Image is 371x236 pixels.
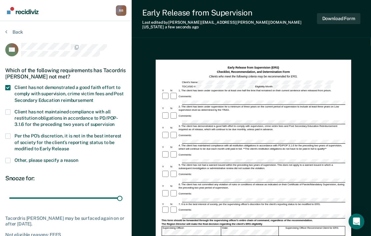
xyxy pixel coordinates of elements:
[181,85,254,89] div: TDCJ/SID #:
[116,5,126,16] button: Profile dropdown button
[162,185,170,188] div: Y
[116,5,126,16] div: R R
[14,133,121,151] span: Per the PO’s discretion, it is not in the best interest of society for the client’s reporting sta...
[170,126,178,130] div: N
[178,125,345,131] div: 3. The client has demonstrated a good faith effort to comply with supervision, crime victim fees ...
[178,89,345,92] div: 1. The client has been under supervision for at least one-half the time that remained on their cu...
[14,158,78,163] span: Other, please specify a reason
[5,175,126,182] div: Snooze for:
[7,7,39,14] img: Recidiviz
[178,114,192,118] div: Comments:
[170,107,178,110] div: N
[178,208,192,212] div: Comments:
[142,8,317,17] div: Early Release from Supervision
[162,126,170,130] div: Y
[14,109,118,127] span: Client has not maintained compliance with all restitution obligations in accordance to PD/POP-3.1...
[162,146,170,149] div: Y
[178,192,192,195] div: Comments:
[349,214,364,229] div: Open Intercom Messenger
[5,29,23,35] button: Back
[5,216,126,227] div: Tacordris [PERSON_NAME] may be surfaced again on or after [DATE].
[162,203,170,206] div: Y
[217,70,290,74] strong: Checklist, Recommendation, and Determination Form
[162,219,345,222] div: This form should be forwarded through the supervising officer's entire chain of command, regardle...
[170,146,178,149] div: N
[209,75,298,78] em: Clients who meet the following criteria may be recommended for ERS.
[5,62,126,85] div: Which of the following requirements has Tacordris [PERSON_NAME] not met?
[170,203,178,206] div: N
[178,163,345,170] div: 5. The client has not had a warrant issued within the preceding two years of supervision. This do...
[178,173,192,176] div: Comments:
[279,226,345,236] div: Supervising Officer Recommend Client for ERS
[170,89,178,92] div: N
[14,85,124,103] span: Client has not demonstrated a good faith effort to comply with supervision, crime victim fees and...
[162,222,345,226] div: The Region Director will make the final decision regarding the client's ERS eligibility
[317,13,360,24] button: Download Form
[162,226,221,236] div: Supervising Officer:
[178,153,192,157] div: Comments:
[170,165,178,168] div: N
[178,105,345,112] div: 2. The client has been under supervision for a minimum of three years on the current period of su...
[181,80,335,84] div: Client's Name:
[162,89,170,92] div: Y
[228,66,279,69] strong: Early Release from Supervision (ERS)
[178,203,345,206] div: 7. It is in the best interest of society, per the supervising officer's discretion for the client...
[162,107,170,110] div: Y
[162,165,170,168] div: Y
[222,226,279,236] div: Date:
[178,183,345,190] div: 6. The client has not committed any violation of rules or conditions of release as indicated on t...
[142,20,317,30] div: Last edited by [PERSON_NAME][EMAIL_ADDRESS][PERSON_NAME][DOMAIN_NAME][US_STATE]
[178,95,192,98] div: Comments:
[254,85,331,89] div: Eligibility Month:
[165,25,199,29] span: a few seconds ago
[178,144,345,151] div: 4. The client has maintained compliance with all restitution obligations in accordance with PD/PO...
[178,134,192,137] div: Comments:
[170,185,178,188] div: N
